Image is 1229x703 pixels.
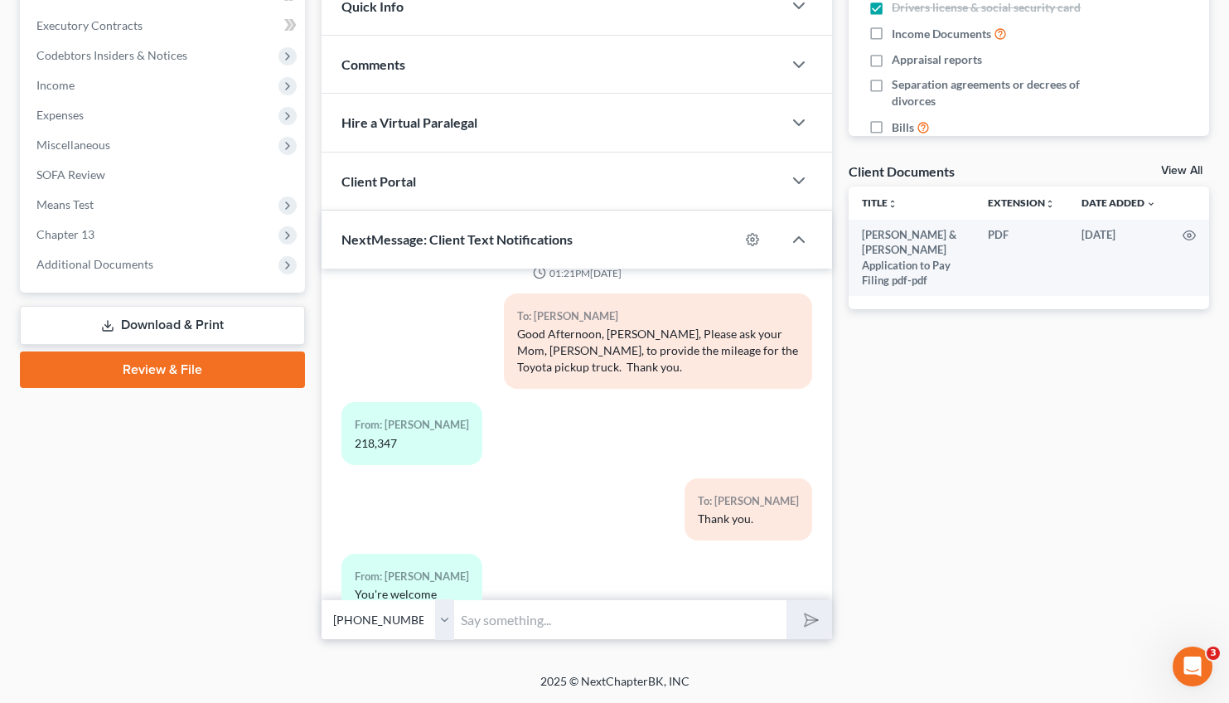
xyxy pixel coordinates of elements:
span: Means Test [36,197,94,211]
span: Expenses [36,108,84,122]
div: From: [PERSON_NAME] [355,415,469,434]
span: SOFA Review [36,167,105,182]
span: Codebtors Insiders & Notices [36,48,187,62]
iframe: Intercom live chat [1173,647,1212,686]
span: Executory Contracts [36,18,143,32]
span: Hire a Virtual Paralegal [341,114,477,130]
a: Review & File [20,351,305,388]
div: To: [PERSON_NAME] [698,492,799,511]
i: expand_more [1146,199,1156,209]
div: 2025 © NextChapterBK, INC [143,673,1087,703]
td: [PERSON_NAME] & [PERSON_NAME] Application to Pay Filing pdf-pdf [849,220,975,296]
div: 218,347 [355,435,469,452]
i: unfold_more [1045,199,1055,209]
i: unfold_more [888,199,898,209]
span: Additional Documents [36,257,153,271]
div: 01:21PM[DATE] [341,266,813,280]
div: To: [PERSON_NAME] [517,307,799,326]
td: PDF [975,220,1068,296]
span: Separation agreements or decrees of divorces [892,76,1105,109]
div: You're welcome [355,586,469,603]
div: Good Afternoon, [PERSON_NAME], Please ask your Mom, [PERSON_NAME], to provide the mileage for the... [517,326,799,376]
a: SOFA Review [23,160,305,190]
div: From: [PERSON_NAME] [355,567,469,586]
a: Executory Contracts [23,11,305,41]
span: Bills [892,119,914,136]
a: View All [1161,165,1202,177]
span: 3 [1207,647,1220,660]
span: Miscellaneous [36,138,110,152]
span: Chapter 13 [36,227,94,241]
a: Download & Print [20,306,305,345]
a: Titleunfold_more [862,196,898,209]
td: [DATE] [1068,220,1169,296]
span: Client Portal [341,173,416,189]
span: Appraisal reports [892,51,982,68]
span: Income Documents [892,26,991,42]
span: Income [36,78,75,92]
a: Date Added expand_more [1081,196,1156,209]
span: Comments [341,56,405,72]
input: Say something... [454,599,786,640]
div: Client Documents [849,162,955,180]
div: Thank you. [698,511,799,527]
a: Extensionunfold_more [988,196,1055,209]
span: NextMessage: Client Text Notifications [341,231,573,247]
